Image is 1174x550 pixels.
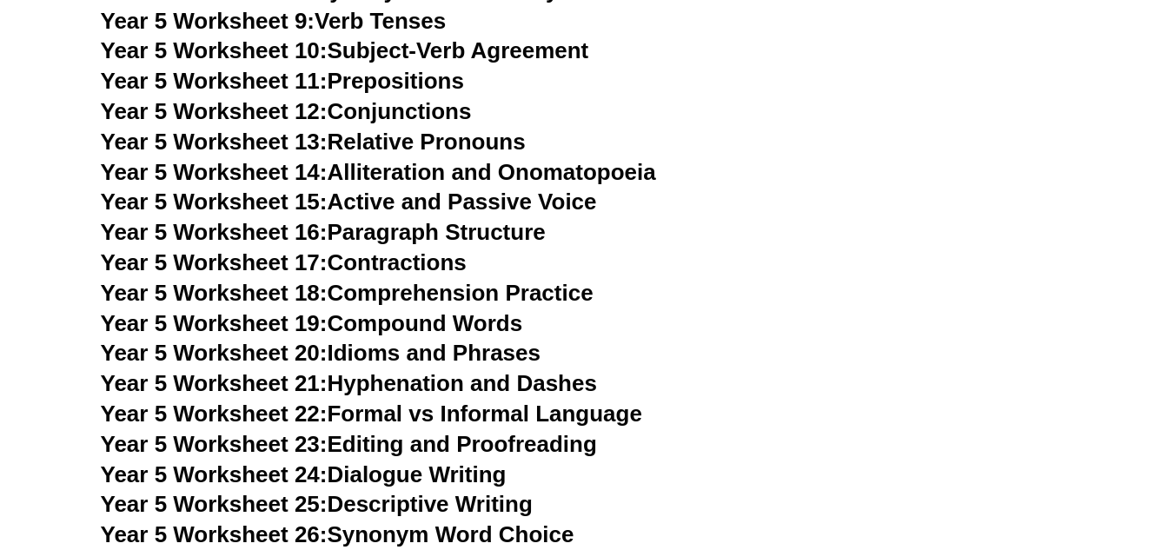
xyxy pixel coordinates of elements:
[101,37,328,63] span: Year 5 Worksheet 10:
[101,219,328,245] span: Year 5 Worksheet 16:
[101,159,328,185] span: Year 5 Worksheet 14:
[101,401,642,427] a: Year 5 Worksheet 22:Formal vs Informal Language
[101,37,589,63] a: Year 5 Worksheet 10:Subject-Verb Agreement
[101,521,328,547] span: Year 5 Worksheet 26:
[101,491,328,517] span: Year 5 Worksheet 25:
[101,68,328,94] span: Year 5 Worksheet 11:
[101,431,328,457] span: Year 5 Worksheet 23:
[101,370,328,396] span: Year 5 Worksheet 21:
[101,189,328,215] span: Year 5 Worksheet 15:
[101,159,656,185] a: Year 5 Worksheet 14:Alliteration and Onomatopoeia
[101,431,597,457] a: Year 5 Worksheet 23:Editing and Proofreading
[101,461,507,487] a: Year 5 Worksheet 24:Dialogue Writing
[101,8,447,34] a: Year 5 Worksheet 9:Verb Tenses
[101,129,328,155] span: Year 5 Worksheet 13:
[101,8,315,34] span: Year 5 Worksheet 9:
[101,219,546,245] a: Year 5 Worksheet 16:Paragraph Structure
[101,370,597,396] a: Year 5 Worksheet 21:Hyphenation and Dashes
[101,491,533,517] a: Year 5 Worksheet 25:Descriptive Writing
[101,521,574,547] a: Year 5 Worksheet 26:Synonym Word Choice
[101,340,541,366] a: Year 5 Worksheet 20:Idioms and Phrases
[101,310,328,336] span: Year 5 Worksheet 19:
[101,280,328,306] span: Year 5 Worksheet 18:
[101,98,472,124] a: Year 5 Worksheet 12:Conjunctions
[101,280,594,306] a: Year 5 Worksheet 18:Comprehension Practice
[101,249,467,275] a: Year 5 Worksheet 17:Contractions
[101,68,464,94] a: Year 5 Worksheet 11:Prepositions
[101,461,328,487] span: Year 5 Worksheet 24:
[101,310,523,336] a: Year 5 Worksheet 19:Compound Words
[885,354,1174,550] iframe: Chat Widget
[101,129,526,155] a: Year 5 Worksheet 13:Relative Pronouns
[101,98,328,124] span: Year 5 Worksheet 12:
[101,249,328,275] span: Year 5 Worksheet 17:
[101,189,597,215] a: Year 5 Worksheet 15:Active and Passive Voice
[101,340,328,366] span: Year 5 Worksheet 20:
[101,401,328,427] span: Year 5 Worksheet 22:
